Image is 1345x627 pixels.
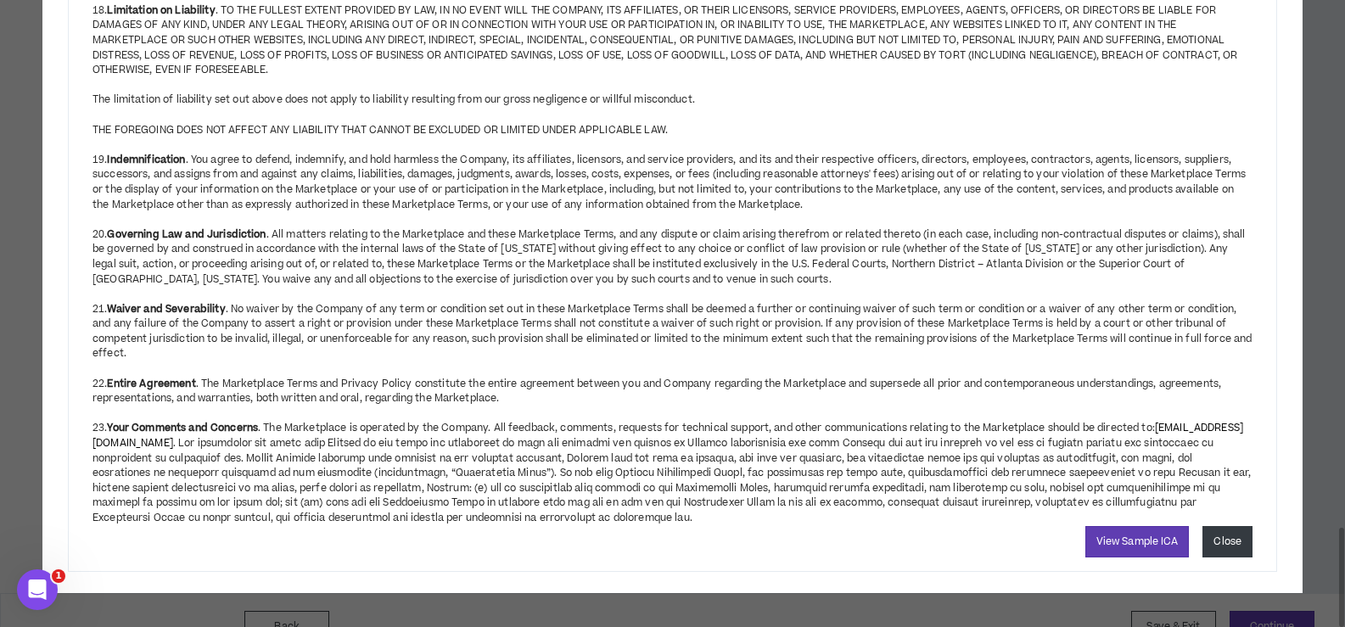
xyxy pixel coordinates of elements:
[1085,526,1190,557] a: View Sample ICA
[92,123,1253,138] div: THE FOREGOING DOES NOT AFFECT ANY LIABILITY THAT CANNOT BE EXCLUDED OR LIMITED UNDER APPLICABLE LAW.
[52,569,65,583] span: 1
[107,227,266,242] strong: Governing Law and Jurisdiction
[92,406,1253,526] div: 23. . The Marketplace is operated by the Company. All feedback, comments, requests for technical ...
[92,287,1253,361] div: 21. . No waiver by the Company of any term or condition set out in these Marketplace Terms shall ...
[92,137,1253,212] div: 19. . You agree to defend, indemnify, and hold harmless the Company, its affiliates, licensors, a...
[17,569,58,610] iframe: Intercom live chat
[107,377,195,391] strong: Entire Agreement
[1202,526,1253,557] button: Close
[92,361,1253,406] div: 22. . The Marketplace Terms and Privacy Policy constitute the entire agreement between you and Co...
[92,421,1243,451] a: [EMAIL_ADDRESS][DOMAIN_NAME]
[92,212,1253,287] div: 20. . All matters relating to the Marketplace and these Marketplace Terms, and any dispute or cla...
[107,302,225,316] strong: Waiver and Severability
[107,3,215,18] strong: Limitation on Liability
[92,92,1253,108] div: The limitation of liability set out above does not apply to liability resulting from our gross ne...
[107,421,258,435] strong: Your Comments and Concerns
[107,153,185,167] strong: Indemnification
